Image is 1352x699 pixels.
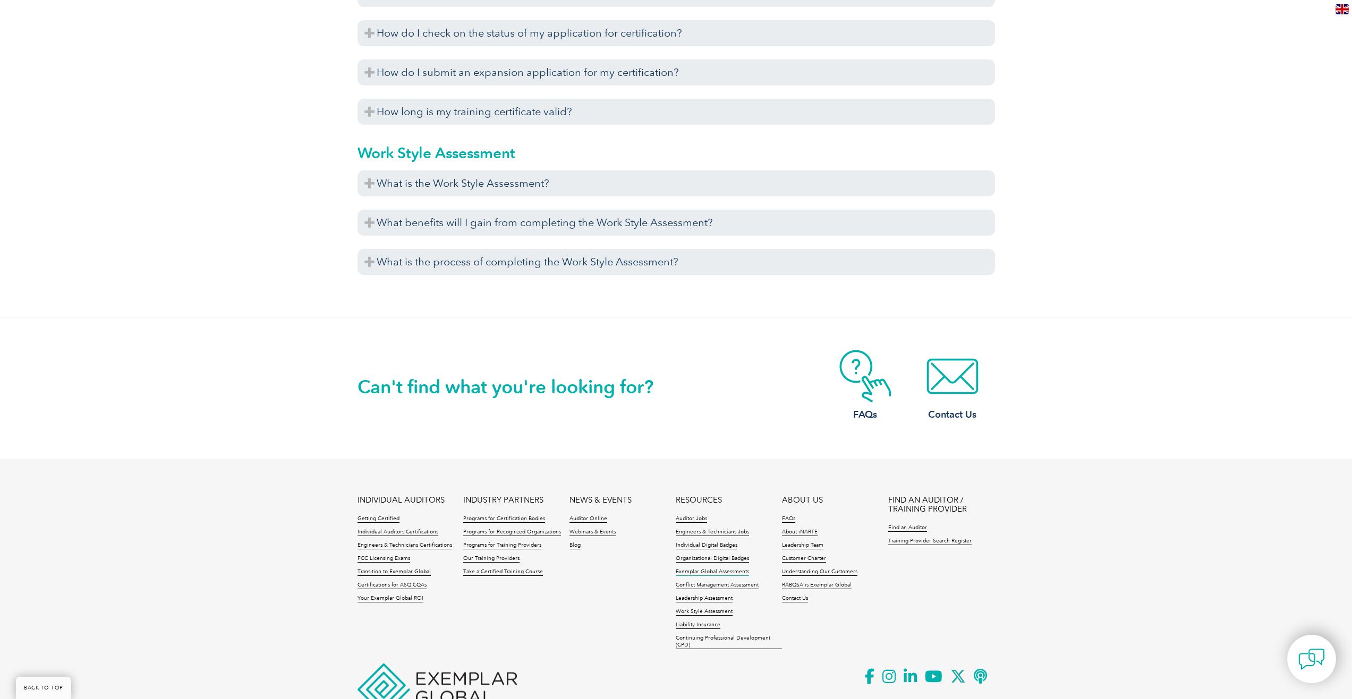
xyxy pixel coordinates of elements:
[782,529,818,536] a: About iNARTE
[782,568,857,576] a: Understanding Our Customers
[358,99,995,125] h3: How long is my training certificate valid?
[463,496,543,505] a: INDUSTRY PARTNERS
[463,529,561,536] a: Programs for Recognized Organizations
[782,496,823,505] a: ABOUT US
[676,568,749,576] a: Exemplar Global Assessments
[358,568,431,576] a: Transition to Exemplar Global
[782,582,852,589] a: RABQSA is Exemplar Global
[676,555,749,563] a: Organizational Digital Badges
[1298,646,1325,672] img: contact-chat.png
[676,496,722,505] a: RESOURCES
[358,582,427,589] a: Certifications for ASQ CQAs
[782,595,808,602] a: Contact Us
[910,350,995,403] img: contact-email.webp
[463,555,520,563] a: Our Training Providers
[358,170,995,196] h3: What is the Work Style Assessment?
[782,542,823,549] a: Leadership Team
[676,542,737,549] a: Individual Digital Badges
[569,542,581,549] a: Blog
[676,622,720,629] a: Liability Insurance
[358,144,995,161] h2: Work Style Assessment
[358,555,410,563] a: FCC Licensing Exams
[16,677,71,699] a: BACK TO TOP
[676,635,782,649] a: Continuing Professional Development (CPD)
[676,595,733,602] a: Leadership Assessment
[358,210,995,236] h3: What benefits will I gain from completing the Work Style Assessment?
[782,515,795,523] a: FAQs
[1336,4,1349,14] img: en
[358,59,995,85] h3: How do I submit an expansion application for my certification?
[358,249,995,275] h3: What is the process of completing the Work Style Assessment?
[676,608,733,616] a: Work Style Assessment
[463,515,545,523] a: Programs for Certification Bodies
[358,496,445,505] a: INDIVIDUAL AUDITORS
[358,595,423,602] a: Your Exemplar Global ROI
[569,496,632,505] a: NEWS & EVENTS
[888,538,972,545] a: Training Provider Search Register
[888,524,927,532] a: Find an Auditor
[358,378,676,395] h2: Can't find what you're looking for?
[569,515,607,523] a: Auditor Online
[910,350,995,421] a: Contact Us
[676,515,707,523] a: Auditor Jobs
[676,582,759,589] a: Conflict Management Assessment
[823,350,908,421] a: FAQs
[823,408,908,421] h3: FAQs
[358,20,995,46] h3: How do I check on the status of my application for certification?
[823,350,908,403] img: contact-faq.webp
[358,542,452,549] a: Engineers & Technicians Certifications
[782,555,826,563] a: Customer Charter
[910,408,995,421] h3: Contact Us
[463,542,541,549] a: Programs for Training Providers
[569,529,616,536] a: Webinars & Events
[888,496,994,514] a: FIND AN AUDITOR / TRAINING PROVIDER
[358,515,399,523] a: Getting Certified
[676,529,749,536] a: Engineers & Technicians Jobs
[358,529,438,536] a: Individual Auditors Certifications
[463,568,543,576] a: Take a Certified Training Course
